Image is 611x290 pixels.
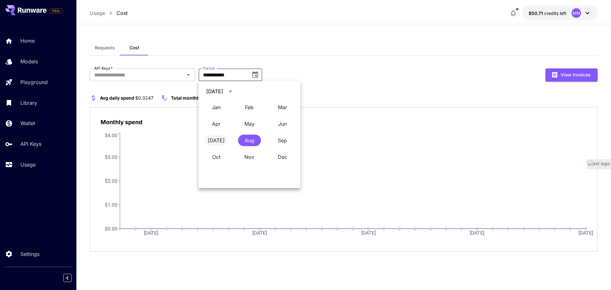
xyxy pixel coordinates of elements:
[225,86,236,97] button: calendar view is open, switch to year view
[205,102,228,113] button: January
[144,230,158,236] tspan: [DATE]
[271,135,294,146] button: September
[101,118,142,126] p: Monthly spend
[470,230,485,236] tspan: [DATE]
[135,95,153,101] span: $0.3247
[271,118,294,130] button: June
[100,95,134,101] span: Avg daily spend
[271,102,294,113] button: March
[20,119,35,127] p: Wallet
[94,66,113,71] label: API Keys
[545,68,598,81] button: View Invoices
[529,10,566,17] div: $50.7057
[203,66,215,71] label: Period
[105,202,117,208] tspan: $1.00
[238,102,261,113] button: February
[116,9,128,17] a: Cost
[63,274,72,282] button: Collapse sidebar
[49,7,63,15] span: Add your payment card to enable full platform functionality.
[90,9,105,17] a: Usage
[20,250,39,258] p: Settings
[105,132,117,138] tspan: $4.00
[238,135,261,146] button: August
[20,99,37,107] p: Library
[545,71,598,77] a: View Invoices
[95,45,115,51] span: Requests
[184,70,193,79] button: Open
[20,161,36,168] p: Usage
[105,154,117,160] tspan: $3.00
[20,140,41,148] p: API Keys
[238,151,261,163] button: November
[20,58,38,65] p: Models
[105,178,117,184] tspan: $2.00
[205,151,228,163] button: October
[522,6,598,20] button: $50.7057MM
[529,11,544,16] span: $50.71
[572,8,581,18] div: MM
[249,68,262,81] button: Choose date, selected date is Aug 31, 2025
[90,9,128,17] nav: breadcrumb
[238,118,261,130] button: May
[171,95,215,101] span: Total monthly spend
[205,118,228,130] button: April
[579,230,594,236] tspan: [DATE]
[271,151,294,163] button: December
[205,135,228,146] button: July
[253,230,267,236] tspan: [DATE]
[20,37,35,45] p: Home
[206,88,223,95] div: [DATE]
[105,226,117,232] tspan: $0.00
[130,45,139,51] span: Cost
[20,78,48,86] p: Playground
[544,11,566,16] span: credits left
[68,272,76,284] div: Collapse sidebar
[49,9,63,13] span: TRIAL
[362,230,376,236] tspan: [DATE]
